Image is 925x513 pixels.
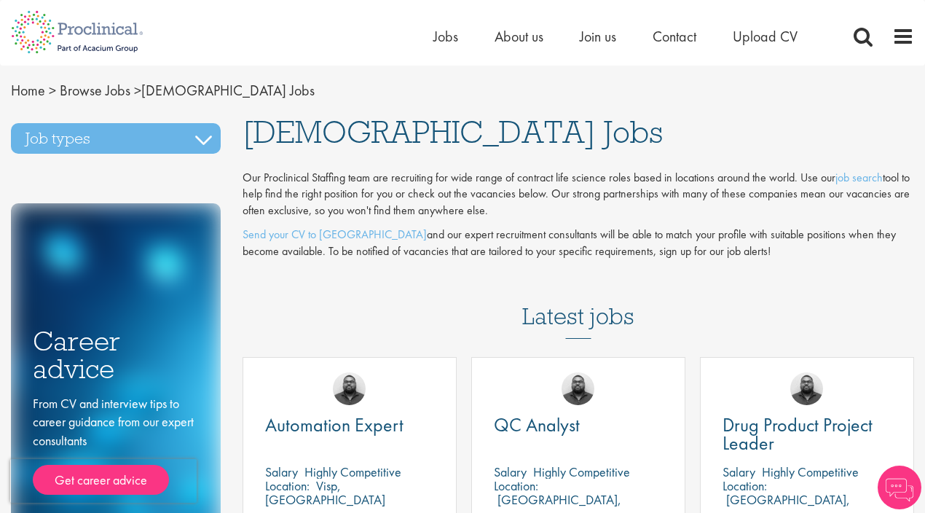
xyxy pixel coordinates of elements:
[49,81,56,100] span: >
[333,372,366,405] img: Ashley Bennett
[11,81,315,100] span: [DEMOGRAPHIC_DATA] Jobs
[265,463,298,480] span: Salary
[11,81,45,100] a: breadcrumb link to Home
[433,27,458,46] a: Jobs
[790,372,823,405] img: Ashley Bennett
[494,416,663,434] a: QC Analyst
[878,466,921,509] img: Chatbot
[60,81,130,100] a: breadcrumb link to Browse Jobs
[723,477,767,494] span: Location:
[33,327,199,383] h3: Career advice
[10,459,197,503] iframe: reCAPTCHA
[265,477,310,494] span: Location:
[723,416,891,453] a: Drug Product Project Leader
[494,412,580,437] span: QC Analyst
[265,412,404,437] span: Automation Expert
[494,463,527,480] span: Salary
[562,372,594,405] img: Ashley Bennett
[835,170,883,185] a: job search
[243,227,427,242] a: Send your CV to [GEOGRAPHIC_DATA]
[653,27,696,46] a: Contact
[243,227,915,260] p: and our expert recruitment consultants will be able to match your profile with suitable positions...
[11,123,221,154] h3: Job types
[580,27,616,46] a: Join us
[723,412,873,455] span: Drug Product Project Leader
[265,477,385,508] p: Visp, [GEOGRAPHIC_DATA]
[33,394,199,496] div: From CV and interview tips to career guidance from our expert consultants
[134,81,141,100] span: >
[304,463,401,480] p: Highly Competitive
[495,27,543,46] a: About us
[723,463,755,480] span: Salary
[494,477,538,494] span: Location:
[733,27,798,46] a: Upload CV
[265,416,434,434] a: Automation Expert
[533,463,630,480] p: Highly Competitive
[762,463,859,480] p: Highly Competitive
[522,267,634,339] h3: Latest jobs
